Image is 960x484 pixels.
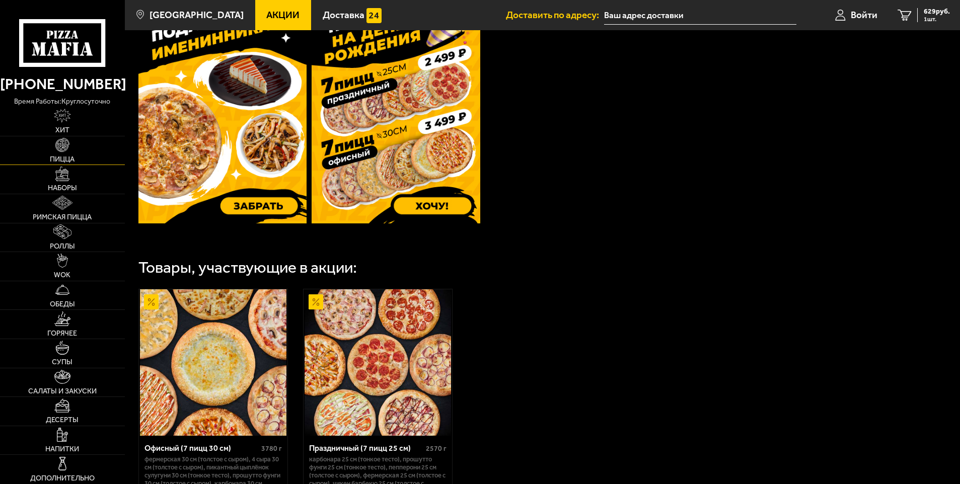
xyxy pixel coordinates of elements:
[261,444,282,453] span: 3780 г
[50,243,75,250] span: Роллы
[144,443,259,453] div: Офисный (7 пицц 30 см)
[426,444,447,453] span: 2570 г
[33,214,92,221] span: Римская пицца
[46,417,79,424] span: Десерты
[323,10,364,20] span: Доставка
[45,446,79,453] span: Напитки
[266,10,300,20] span: Акции
[55,127,69,134] span: Хит
[54,272,70,279] span: WOK
[50,156,75,163] span: Пицца
[604,6,796,25] input: Ваш адрес доставки
[304,289,452,436] a: АкционныйПраздничный (7 пицц 25 см)
[47,330,77,337] span: Горячее
[30,475,95,482] span: Дополнительно
[48,185,77,192] span: Наборы
[139,289,287,436] a: АкционныйОфисный (7 пицц 30 см)
[924,8,950,15] span: 629 руб.
[144,294,159,309] img: Акционный
[366,8,382,23] img: 15daf4d41897b9f0e9f617042186c801.svg
[309,294,324,309] img: Акционный
[138,260,357,276] div: Товары, участвующие в акции:
[506,10,604,20] span: Доставить по адресу:
[28,388,97,395] span: Салаты и закуски
[305,289,451,436] img: Праздничный (7 пицц 25 см)
[50,301,75,308] span: Обеды
[140,289,286,436] img: Офисный (7 пицц 30 см)
[851,10,877,20] span: Войти
[309,443,423,453] div: Праздничный (7 пицц 25 см)
[150,10,244,20] span: [GEOGRAPHIC_DATA]
[52,359,72,366] span: Супы
[924,16,950,22] span: 1 шт.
